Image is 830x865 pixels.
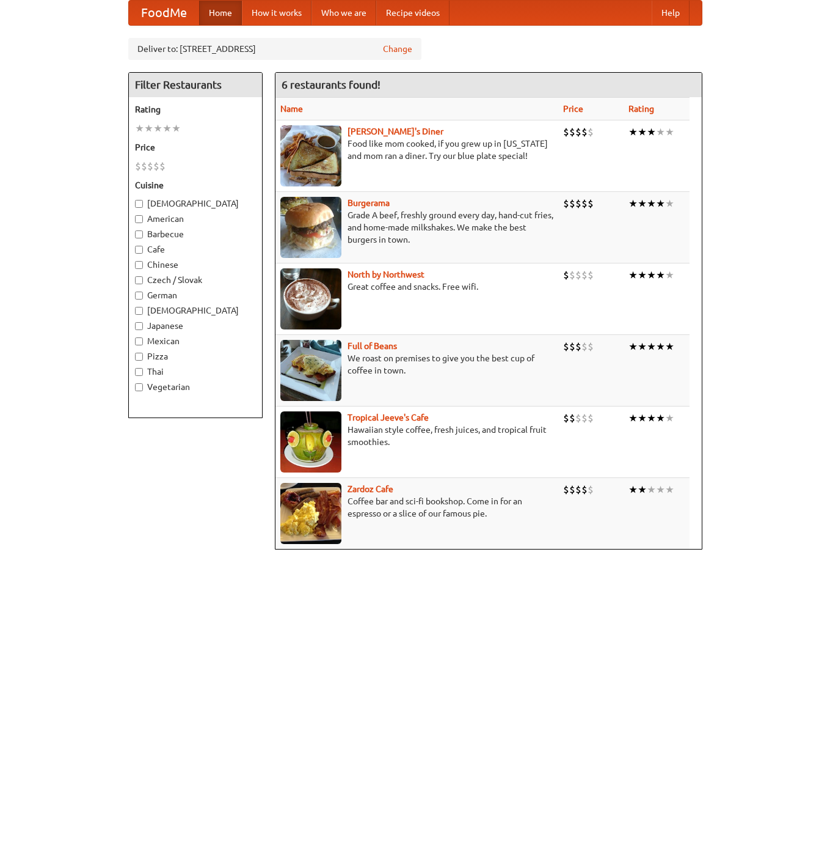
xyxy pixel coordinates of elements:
[569,268,575,282] li: $
[656,483,665,496] li: ★
[162,122,172,135] li: ★
[280,483,341,544] img: zardoz.jpg
[135,304,256,317] label: [DEMOGRAPHIC_DATA]
[135,200,143,208] input: [DEMOGRAPHIC_DATA]
[280,268,341,329] img: north.jpg
[656,197,665,210] li: ★
[135,320,256,332] label: Japanese
[638,125,647,139] li: ★
[628,197,638,210] li: ★
[656,340,665,353] li: ★
[665,197,674,210] li: ★
[588,411,594,425] li: $
[647,268,656,282] li: ★
[383,43,412,55] a: Change
[656,125,665,139] li: ★
[588,268,594,282] li: $
[581,340,588,353] li: $
[280,495,553,520] p: Coffee bar and sci-fi bookshop. Come in for an espresso or a slice of our famous pie.
[280,209,553,246] p: Grade A beef, freshly ground every day, hand-cut fries, and home-made milkshakes. We make the bes...
[135,246,143,254] input: Cafe
[135,141,256,153] h5: Price
[569,125,575,139] li: $
[652,1,690,25] a: Help
[348,127,443,136] b: [PERSON_NAME]'s Diner
[280,281,553,293] p: Great coffee and snacks. Free wifi.
[665,483,674,496] li: ★
[135,215,143,223] input: American
[199,1,242,25] a: Home
[135,350,256,363] label: Pizza
[280,138,553,162] p: Food like mom cooked, if you grew up in [US_STATE] and mom ran a diner. Try our blue plate special!
[665,340,674,353] li: ★
[647,125,656,139] li: ★
[135,274,256,286] label: Czech / Slovak
[135,292,143,300] input: German
[569,483,575,496] li: $
[575,483,581,496] li: $
[311,1,376,25] a: Who we are
[135,213,256,225] label: American
[575,340,581,353] li: $
[348,270,424,279] a: North by Northwest
[129,1,199,25] a: FoodMe
[135,259,256,271] label: Chinese
[563,104,583,114] a: Price
[135,103,256,116] h5: Rating
[638,411,647,425] li: ★
[280,125,341,186] img: sallys.jpg
[135,383,143,391] input: Vegetarian
[348,413,429,422] a: Tropical Jeeve's Cafe
[638,197,647,210] li: ★
[647,340,656,353] li: ★
[569,411,575,425] li: $
[563,411,569,425] li: $
[135,368,143,376] input: Thai
[172,122,181,135] li: ★
[135,261,143,269] input: Chinese
[581,197,588,210] li: $
[665,125,674,139] li: ★
[581,411,588,425] li: $
[135,366,256,378] label: Thai
[647,483,656,496] li: ★
[135,307,143,315] input: [DEMOGRAPHIC_DATA]
[575,268,581,282] li: $
[280,197,341,258] img: burgerama.jpg
[665,268,674,282] li: ★
[581,125,588,139] li: $
[588,125,594,139] li: $
[665,411,674,425] li: ★
[348,198,390,208] a: Burgerama
[135,276,143,284] input: Czech / Slovak
[628,411,638,425] li: ★
[144,122,153,135] li: ★
[575,197,581,210] li: $
[129,73,262,97] h4: Filter Restaurants
[581,483,588,496] li: $
[376,1,450,25] a: Recipe videos
[563,340,569,353] li: $
[135,179,256,191] h5: Cuisine
[135,337,143,345] input: Mexican
[348,484,393,494] a: Zardoz Cafe
[153,160,159,173] li: $
[135,322,143,330] input: Japanese
[280,424,553,448] p: Hawaiian style coffee, fresh juices, and tropical fruit smoothies.
[628,483,638,496] li: ★
[242,1,311,25] a: How it works
[280,340,341,401] img: beans.jpg
[638,340,647,353] li: ★
[569,197,575,210] li: $
[135,230,143,238] input: Barbecue
[581,268,588,282] li: $
[647,411,656,425] li: ★
[628,268,638,282] li: ★
[563,125,569,139] li: $
[656,268,665,282] li: ★
[135,381,256,393] label: Vegetarian
[141,160,147,173] li: $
